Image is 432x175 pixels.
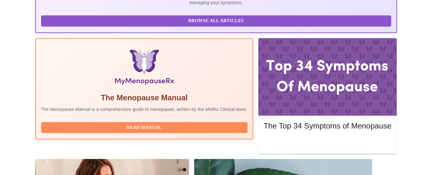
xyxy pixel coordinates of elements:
h5: The Menopause Manual [41,93,248,103]
span: Read Manual [48,124,241,132]
span: Read More [270,138,385,146]
a: Read Manual [41,124,249,130]
a: Browse All Articles [41,18,393,23]
p: The Menopause Manual is a comprehensive guide to menopause, written by the MMRx Clinical team. [41,106,248,113]
span: Browse All Articles [48,17,385,25]
img: Menopause Manual [74,49,215,88]
h5: The Top 34 Symptoms of Menopause [264,121,391,131]
button: Browse All Articles [41,15,391,27]
button: Read Manual [41,122,248,133]
button: Read More [264,137,391,148]
a: Read More [264,139,393,145]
